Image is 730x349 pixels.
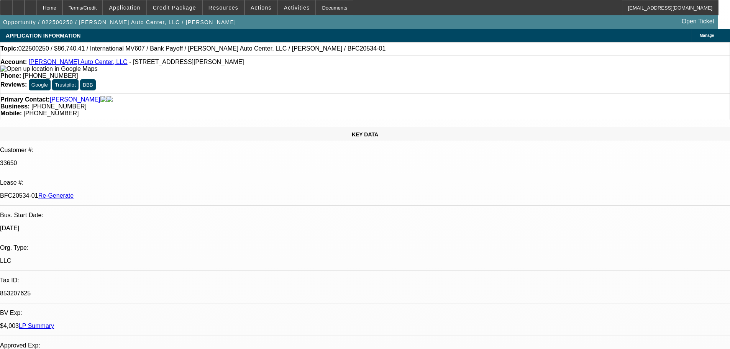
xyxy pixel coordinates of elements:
[679,15,717,28] a: Open Ticket
[0,103,30,110] strong: Business:
[0,45,18,52] strong: Topic:
[23,72,78,79] span: [PHONE_NUMBER]
[29,59,128,65] a: [PERSON_NAME] Auto Center, LLC
[0,66,97,72] a: View Google Maps
[109,5,140,11] span: Application
[52,79,78,90] button: Trustpilot
[352,131,378,138] span: KEY DATA
[208,5,238,11] span: Resources
[0,66,97,72] img: Open up location in Google Maps
[129,59,244,65] span: - [STREET_ADDRESS][PERSON_NAME]
[29,79,51,90] button: Google
[100,96,107,103] img: facebook-icon.png
[278,0,316,15] button: Activities
[3,19,236,25] span: Opportunity / 022500250 / [PERSON_NAME] Auto Center, LLC / [PERSON_NAME]
[23,110,79,116] span: [PHONE_NUMBER]
[0,96,50,103] strong: Primary Contact:
[245,0,277,15] button: Actions
[38,192,74,199] a: Re-Generate
[0,59,27,65] strong: Account:
[0,81,27,88] strong: Reviews:
[6,33,80,39] span: APPLICATION INFORMATION
[203,0,244,15] button: Resources
[147,0,202,15] button: Credit Package
[107,96,113,103] img: linkedin-icon.png
[80,79,96,90] button: BBB
[50,96,100,103] a: [PERSON_NAME]
[31,103,87,110] span: [PHONE_NUMBER]
[103,0,146,15] button: Application
[251,5,272,11] span: Actions
[0,72,21,79] strong: Phone:
[284,5,310,11] span: Activities
[700,33,714,38] span: Manage
[153,5,196,11] span: Credit Package
[19,323,54,329] a: LP Summary
[18,45,386,52] span: 022500250 / $86,740.41 / International MV607 / Bank Payoff / [PERSON_NAME] Auto Center, LLC / [PE...
[0,110,22,116] strong: Mobile:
